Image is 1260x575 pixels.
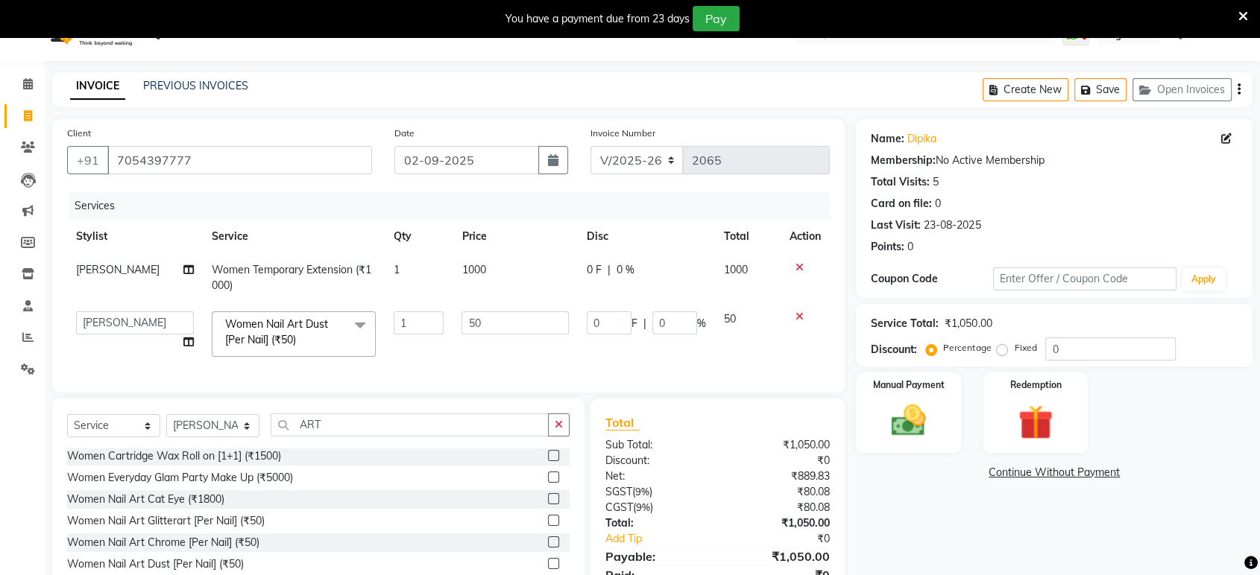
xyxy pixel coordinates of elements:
div: ( ) [594,484,718,500]
span: 0 F [587,262,602,278]
th: Disc [578,220,715,253]
div: No Active Membership [871,153,1238,168]
div: ₹0 [718,453,842,468]
span: 1000 [724,263,748,276]
div: Women Everyday Glam Party Make Up (₹5000) [67,470,293,486]
span: | [608,262,611,278]
th: Total [715,220,781,253]
span: 50 [724,312,736,325]
button: Open Invoices [1133,78,1232,101]
div: 23-08-2025 [924,217,980,233]
th: Action [781,220,830,253]
img: _gift.svg [1007,401,1063,444]
button: Create New [983,78,1068,101]
div: ₹1,050.00 [945,316,992,331]
div: Net: [594,468,718,484]
div: Women Nail Art Cat Eye (₹1800) [67,492,224,507]
div: Services [69,192,841,220]
span: Women Temporary Extension (₹1000) [212,263,371,292]
button: Pay [693,6,740,31]
div: ₹1,050.00 [718,547,842,565]
input: Search by Name/Mobile/Email/Code [107,146,372,174]
label: Manual Payment [873,378,945,392]
th: Qty [385,220,453,253]
a: x [296,333,303,346]
span: | [643,316,646,331]
div: Payable: [594,547,718,565]
div: 5 [933,174,939,190]
input: Enter Offer / Coupon Code [993,267,1176,290]
div: Women Nail Art Glitterart [Per Nail] (₹50) [67,513,265,529]
div: 0 [935,196,941,212]
label: Percentage [943,341,991,355]
span: 1000 [462,263,485,276]
span: Women Nail Art Dust [Per Nail] (₹50) [225,317,328,346]
div: ₹1,050.00 [718,437,842,453]
div: Coupon Code [871,271,993,287]
img: _cash.svg [881,401,936,440]
div: ₹80.08 [718,484,842,500]
div: Points: [871,239,904,255]
label: Client [67,127,91,140]
div: Service Total: [871,316,939,331]
button: +91 [67,146,109,174]
div: ₹1,050.00 [718,515,842,531]
label: Invoice Number [590,127,655,140]
th: Price [453,220,578,253]
a: INVOICE [70,73,125,100]
div: ₹80.08 [718,500,842,515]
button: Apply [1182,268,1225,290]
span: 0 % [617,262,634,278]
a: Continue Without Payment [859,465,1250,480]
div: Sub Total: [594,437,718,453]
div: ( ) [594,500,718,515]
span: F [631,316,637,331]
a: Add Tip [594,531,738,547]
label: Fixed [1014,341,1036,355]
a: PREVIOUS INVOICES [143,79,248,92]
div: Women Cartridge Wax Roll on [1+1] (₹1500) [67,448,281,464]
span: 1 [394,263,400,276]
div: Membership: [871,153,936,168]
span: CGST [605,501,633,514]
a: Dipika [907,131,936,147]
div: Card on file: [871,196,932,212]
div: 0 [907,239,913,255]
div: Discount: [871,342,917,358]
span: % [697,316,706,331]
span: SGST [605,485,632,498]
div: Discount: [594,453,718,468]
input: Search or Scan [271,413,549,436]
div: Women Nail Art Dust [Per Nail] (₹50) [67,556,244,572]
span: Total [605,415,640,431]
span: 9% [635,486,649,498]
button: Save [1074,78,1127,101]
div: Total: [594,515,718,531]
th: Service [203,220,385,253]
div: Total Visits: [871,174,930,190]
div: ₹889.83 [718,468,842,484]
div: Name: [871,131,904,147]
span: [PERSON_NAME] [76,263,160,276]
label: Redemption [1009,378,1061,392]
th: Stylist [67,220,203,253]
div: Last Visit: [871,217,921,233]
span: 9% [636,501,650,513]
div: You have a payment due from 23 days [505,11,690,27]
div: Women Nail Art Chrome [Per Nail] (₹50) [67,535,259,550]
div: ₹0 [738,531,841,547]
label: Date [394,127,415,140]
